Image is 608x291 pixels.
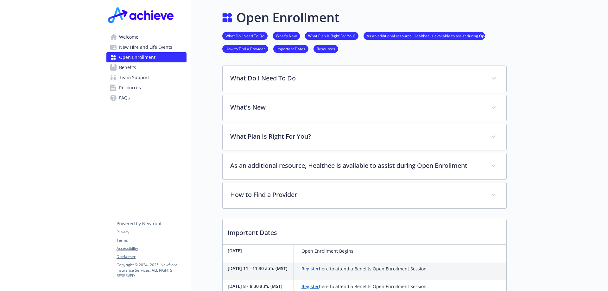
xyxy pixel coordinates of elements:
a: Disclaimer [117,254,186,260]
p: [DATE] 8 - 8:30 a.m. (MST) [228,283,291,289]
a: Terms [117,237,186,243]
div: What Do I Need To Do [223,66,506,92]
a: Register [301,283,319,289]
p: Copyright © 2024 - 2025 , Newfront Insurance Services, ALL RIGHTS RESERVED [117,262,186,278]
div: As an additional resource, Healthee is available to assist during Open Enrollment [223,153,506,179]
a: Welcome [106,32,187,42]
a: Resources [106,83,187,93]
p: What Plan Is Right For You? [230,132,484,141]
a: Accessibility [117,246,186,251]
a: What Plan Is Right For You? [305,33,358,39]
p: here to attend a Benefits Open Enrollment Session. [301,265,428,273]
a: Register [301,266,319,272]
span: Team Support [119,73,149,83]
span: New Hire and Life Events [119,42,172,52]
a: As an additional resource, Healthee is available to assist during Open Enrollment [364,33,485,39]
p: What Do I Need To Do [230,73,484,83]
p: Open Enrollment Begins [301,247,353,255]
div: How to Find a Provider [223,182,506,208]
a: Privacy [117,229,186,235]
div: What Plan Is Right For You? [223,124,506,150]
p: [DATE] 11 - 11:30 a.m. (MST) [228,265,291,272]
a: Resources [313,46,338,52]
a: What Do I Need To Do [222,33,268,39]
p: Important Dates [223,219,506,243]
a: Benefits [106,62,187,73]
span: FAQs [119,93,130,103]
a: Team Support [106,73,187,83]
span: Benefits [119,62,136,73]
a: New Hire and Life Events [106,42,187,52]
a: How to Find a Provider [222,46,268,52]
p: here to attend a Benefits Open Enrollment Session. [301,283,428,290]
span: Open Enrollment [119,52,155,62]
p: What's New [230,103,484,112]
span: Welcome [119,32,138,42]
p: [DATE] [228,247,291,254]
a: FAQs [106,93,187,103]
h1: Open Enrollment [236,8,339,27]
a: Open Enrollment [106,52,187,62]
p: As an additional resource, Healthee is available to assist during Open Enrollment [230,161,484,170]
p: How to Find a Provider [230,190,484,199]
div: What's New [223,95,506,121]
span: Resources [119,83,141,93]
a: Important Dates [273,46,308,52]
a: What's New [273,33,300,39]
